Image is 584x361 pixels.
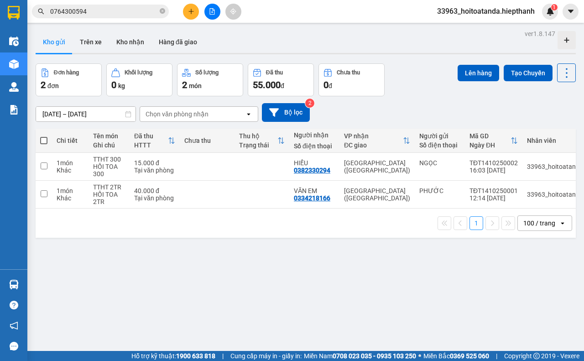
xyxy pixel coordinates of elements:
[9,280,19,289] img: warehouse-icon
[305,99,314,108] sup: 2
[93,183,125,191] div: TTHT 2TR
[160,7,165,16] span: close-circle
[248,63,314,96] button: Đã thu55.000đ
[57,167,84,174] div: Khác
[57,187,84,194] div: 1 món
[93,191,125,205] div: HỒI TOA 2TR
[344,141,403,149] div: ĐC giao
[93,156,125,163] div: TTHT 300
[189,82,202,89] span: món
[9,59,19,69] img: warehouse-icon
[419,141,460,149] div: Số điện thoại
[419,187,460,194] div: PHƯỚC
[93,132,125,140] div: Tên món
[204,4,220,20] button: file-add
[10,301,18,309] span: question-circle
[239,132,277,140] div: Thu hộ
[533,353,540,359] span: copyright
[551,4,558,10] sup: 1
[9,82,19,92] img: warehouse-icon
[465,129,522,153] th: Toggle SortBy
[93,141,125,149] div: Ghi chú
[458,65,499,81] button: Lên hàng
[57,137,84,144] div: Chi tiết
[344,132,403,140] div: VP nhận
[73,31,109,53] button: Trên xe
[57,194,84,202] div: Khác
[151,31,204,53] button: Hàng đã giao
[281,82,284,89] span: đ
[344,159,410,174] div: [GEOGRAPHIC_DATA] ([GEOGRAPHIC_DATA])
[239,141,277,149] div: Trạng thái
[418,354,421,358] span: ⚪️
[10,321,18,330] span: notification
[504,65,553,81] button: Tạo Chuyến
[47,82,59,89] span: đơn
[130,129,180,153] th: Toggle SortBy
[183,4,199,20] button: plus
[134,167,175,174] div: Tại văn phòng
[450,352,489,360] strong: 0369 525 060
[469,194,518,202] div: 12:14 [DATE]
[430,5,542,17] span: 33963_hoitoatanda.hiepthanh
[328,82,332,89] span: đ
[339,129,415,153] th: Toggle SortBy
[8,6,20,20] img: logo-vxr
[134,141,168,149] div: HTTT
[304,351,416,361] span: Miền Nam
[253,79,281,90] span: 55.000
[134,194,175,202] div: Tại văn phòng
[337,69,360,76] div: Chưa thu
[469,187,518,194] div: TĐT1410250001
[558,31,576,49] div: Tạo kho hàng mới
[195,69,219,76] div: Số lượng
[106,63,172,96] button: Khối lượng0kg
[318,63,385,96] button: Chưa thu0đ
[188,8,194,15] span: plus
[209,8,215,15] span: file-add
[235,129,289,153] th: Toggle SortBy
[222,351,224,361] span: |
[182,79,187,90] span: 2
[294,167,330,174] div: 0382330294
[469,167,518,174] div: 16:03 [DATE]
[134,159,175,167] div: 15.000 đ
[469,159,518,167] div: TĐT1410250002
[9,105,19,115] img: solution-icon
[54,69,79,76] div: Đơn hàng
[184,137,230,144] div: Chưa thu
[567,7,575,16] span: caret-down
[563,4,579,20] button: caret-down
[559,220,566,227] svg: open
[131,351,215,361] span: Hỗ trợ kỹ thuật:
[294,194,330,202] div: 0334218166
[419,159,460,167] div: NGỌC
[266,69,283,76] div: Đã thu
[525,29,555,39] div: ver 1.8.147
[419,132,460,140] div: Người gửi
[225,4,241,20] button: aim
[109,31,151,53] button: Kho nhận
[111,79,116,90] span: 0
[41,79,46,90] span: 2
[10,342,18,351] span: message
[423,351,489,361] span: Miền Bắc
[177,63,243,96] button: Số lượng2món
[118,82,125,89] span: kg
[323,79,328,90] span: 0
[294,159,335,167] div: HIẾU
[230,351,302,361] span: Cung cấp máy in - giấy in:
[93,163,125,178] div: HỒI TOA 300
[36,63,102,96] button: Đơn hàng2đơn
[344,187,410,202] div: [GEOGRAPHIC_DATA] ([GEOGRAPHIC_DATA])
[38,8,44,15] span: search
[469,132,511,140] div: Mã GD
[146,110,209,119] div: Chọn văn phòng nhận
[36,31,73,53] button: Kho gửi
[469,216,483,230] button: 1
[294,142,335,150] div: Số điện thoại
[125,69,152,76] div: Khối lượng
[134,132,168,140] div: Đã thu
[262,103,310,122] button: Bộ lọc
[50,6,158,16] input: Tìm tên, số ĐT hoặc mã đơn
